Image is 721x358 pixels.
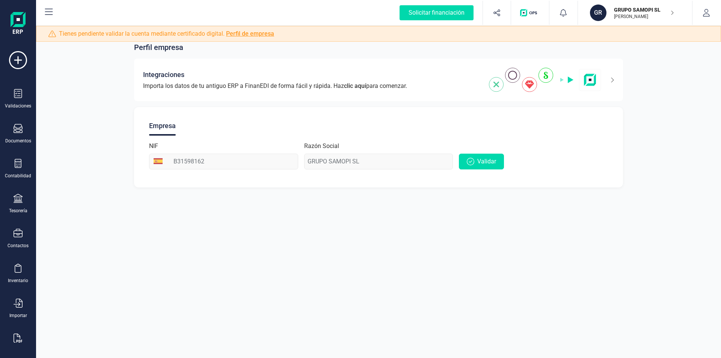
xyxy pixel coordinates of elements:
div: Documentos [5,138,31,144]
label: NIF [149,142,158,151]
div: Inventario [8,278,28,284]
img: Logo de OPS [520,9,540,17]
label: Razón Social [304,142,339,151]
span: Integraciones [143,69,184,80]
p: GRUPO SAMOPI SL [614,6,674,14]
div: Contabilidad [5,173,31,179]
button: Solicitar financiación [391,1,483,25]
button: GRGRUPO SAMOPI SL[PERSON_NAME] [587,1,683,25]
div: Empresa [149,116,176,136]
div: Contactos [8,243,29,249]
button: Validar [459,154,504,169]
span: Perfil empresa [134,42,183,53]
span: Tienes pendiente validar la cuenta mediante certificado digital. [59,29,274,38]
img: integrations-img [489,68,601,92]
div: Solicitar financiación [400,5,474,20]
span: Importa los datos de tu antiguo ERP a FinanEDI de forma fácil y rápida. Haz para comenzar. [143,82,407,91]
img: Logo Finanedi [11,12,26,36]
button: Logo de OPS [516,1,545,25]
div: Tesorería [9,208,27,214]
span: Validar [477,157,496,166]
p: [PERSON_NAME] [614,14,674,20]
span: clic aquí [344,82,366,89]
a: Perfil de empresa [226,30,274,37]
div: Validaciones [5,103,31,109]
div: GR [590,5,606,21]
div: Importar [9,313,27,319]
